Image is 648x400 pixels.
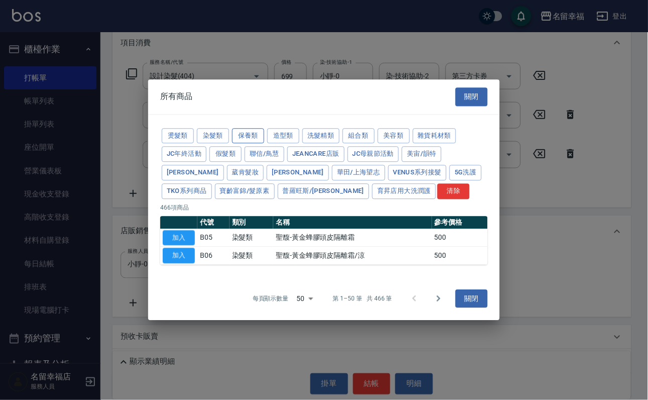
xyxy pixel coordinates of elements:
p: 466 項商品 [160,203,488,212]
span: 所有商品 [160,92,192,102]
button: 華田/上海望志 [332,165,385,180]
button: 洗髮精類 [302,128,340,144]
button: 美宙/韻特 [402,147,442,162]
td: 染髮類 [230,229,273,247]
button: 清除 [438,183,470,199]
button: 加入 [163,230,195,246]
button: Go to next page [426,287,451,311]
td: 聖馥-黃金蜂膠頭皮隔離霜/涼 [273,247,432,265]
button: JC母親節活動 [348,147,399,162]
button: 關閉 [456,87,488,106]
button: 育昇店用大洗潤護 [372,183,436,199]
button: 雜貨耗材類 [413,128,457,144]
button: TKO系列商品 [162,183,212,199]
td: 聖馥-黃金蜂膠頭皮隔離霜 [273,229,432,247]
button: JeanCare店販 [287,147,345,162]
td: 500 [432,247,488,265]
button: 5G洗護 [450,165,482,180]
button: JC年終活動 [162,147,206,162]
button: 寶齡富錦/髮原素 [215,183,275,199]
p: 第 1–50 筆 共 466 筆 [333,294,392,304]
td: B06 [197,247,230,265]
td: B05 [197,229,230,247]
th: 類別 [230,216,273,229]
button: Venus系列接髮 [388,165,447,180]
td: 染髮類 [230,247,273,265]
td: 500 [432,229,488,247]
button: 美容類 [378,128,410,144]
button: [PERSON_NAME] [162,165,224,180]
button: 聯信/鳥慧 [245,147,284,162]
button: 造型類 [267,128,299,144]
button: 關閉 [456,289,488,308]
button: 加入 [163,248,195,264]
div: 50 [293,285,317,312]
button: 燙髮類 [162,128,194,144]
th: 代號 [197,216,230,229]
button: [PERSON_NAME] [267,165,329,180]
button: 染髮類 [197,128,229,144]
button: 普羅旺斯/[PERSON_NAME] [278,183,370,199]
th: 名稱 [273,216,432,229]
button: 葳肯髮妝 [227,165,264,180]
th: 參考價格 [432,216,488,229]
button: 保養類 [232,128,264,144]
button: 假髮類 [209,147,242,162]
button: 組合類 [343,128,375,144]
p: 每頁顯示數量 [253,294,289,304]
